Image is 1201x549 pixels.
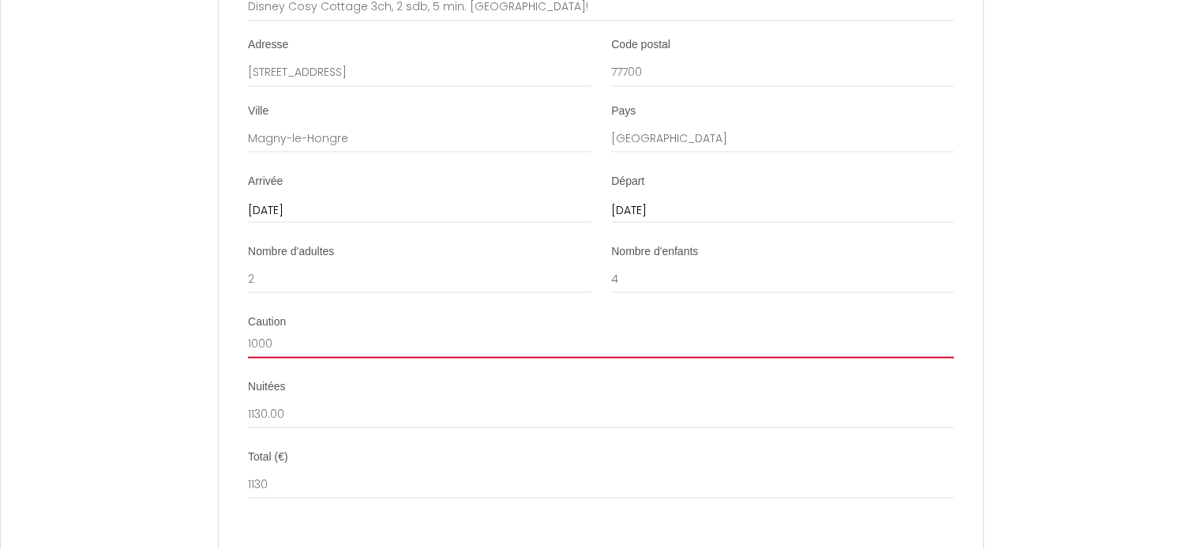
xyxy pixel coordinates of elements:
label: Ville [248,103,268,118]
div: Caution [248,314,954,329]
label: Nombre d'adultes [248,243,334,259]
label: Arrivée [248,173,283,189]
label: Nombre d'enfants [611,243,698,259]
label: Code postal [611,37,670,53]
label: Adresse [248,37,288,53]
label: Départ [611,173,644,189]
label: Pays [611,103,636,118]
label: Total (€) [248,449,288,464]
label: Nuitées [248,378,285,394]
